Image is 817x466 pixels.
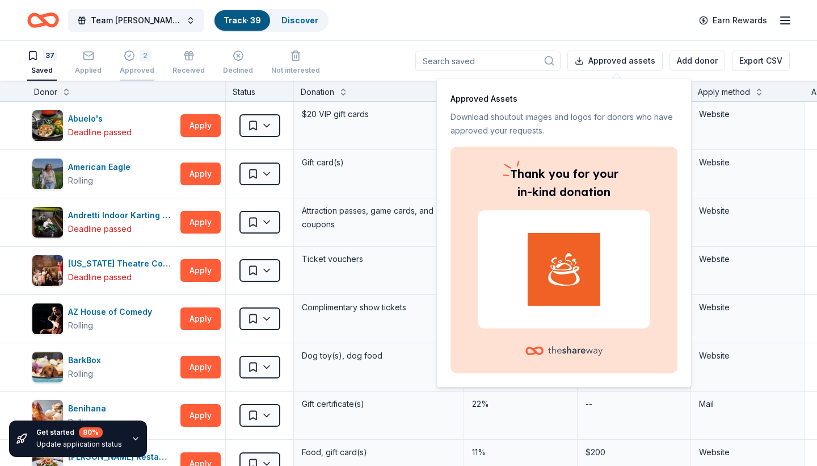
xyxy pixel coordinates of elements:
img: Image for American Eagle [32,159,63,189]
div: 11% [471,444,570,460]
button: Apply [180,163,221,185]
button: Image for BenihanaBenihanaRolling [32,400,176,431]
div: Declined [223,66,253,75]
span: Team [PERSON_NAME] Classic [91,14,182,27]
div: BarkBox [68,353,106,367]
div: 2 [140,50,151,61]
div: Donation [301,85,334,99]
div: 80 % [79,427,103,438]
button: Image for Abuelo's Abuelo'sDeadline passed [32,110,176,142]
div: Rolling [68,174,93,188]
div: Benihana [68,402,111,415]
p: you for your in-kind donation [478,165,650,201]
div: Rolling [68,367,93,381]
div: Website [699,107,796,121]
div: Food, gift card(s) [301,444,457,460]
a: Discover [281,15,318,25]
button: Apply [180,307,221,330]
div: Rolling [68,319,93,332]
div: Gift card(s) [301,155,457,170]
button: Image for American EagleAmerican EagleRolling [32,158,176,190]
button: Approved assets [567,51,663,71]
div: AZ House of Comedy [68,305,157,319]
div: Complimentary show tickets [301,299,457,315]
div: Website [699,446,796,459]
div: Dog toy(s), dog food [301,348,457,364]
button: Add donor [669,51,725,71]
button: Image for Arizona Theatre Company[US_STATE] Theatre CompanyDeadline passed [32,255,176,286]
div: Andretti Indoor Karting & Games ([GEOGRAPHIC_DATA]) [68,209,176,222]
button: Apply [180,356,221,378]
button: Image for AZ House of ComedyAZ House of ComedyRolling [32,303,176,335]
div: Applied [75,66,102,75]
a: Home [27,7,59,34]
div: American Eagle [68,160,135,174]
button: Image for BarkBoxBarkBoxRolling [32,351,176,383]
div: Website [699,301,796,314]
p: Approved Assets [450,92,677,106]
div: Saved [27,66,57,75]
button: 37Saved [27,45,57,81]
div: Website [699,252,796,266]
div: -- [584,396,593,412]
button: Apply [180,404,221,427]
div: 22% [471,396,570,412]
button: Image for Andretti Indoor Karting & Games (Chandler)Andretti Indoor Karting & Games ([GEOGRAPHIC_... [32,206,176,238]
div: $200 [584,444,684,460]
button: Received [172,45,205,81]
div: Not interested [271,66,320,75]
div: Update application status [36,440,122,449]
button: Export CSV [732,51,790,71]
div: $20 VIP gift cards [301,106,457,122]
div: Deadline passed [68,126,132,139]
div: Website [699,349,796,363]
button: Apply [180,114,221,137]
div: Deadline passed [68,271,132,284]
button: Declined [223,45,253,81]
p: Download shoutout images and logos for donors who have approved your requests. [450,110,677,138]
button: Not interested [271,45,320,81]
button: Team [PERSON_NAME] Classic [68,9,204,32]
div: Mail [699,397,796,411]
input: Search saved [415,51,561,71]
img: Image for Abuelo's [32,110,63,141]
button: Apply [180,211,221,234]
div: Status [226,81,294,101]
div: Website [699,204,796,218]
img: Image for Andretti Indoor Karting & Games (Chandler) [32,207,63,238]
div: Get started [36,427,122,438]
a: Track· 39 [224,15,261,25]
div: Donor [34,85,57,99]
div: 37 [43,50,57,61]
button: Applied [75,45,102,81]
img: Image for Benihana [32,400,63,431]
div: Apply method [698,85,750,99]
img: Image for BarkBox [32,352,63,382]
div: Abuelo's [68,112,132,126]
button: Track· 39Discover [213,9,329,32]
div: [US_STATE] Theatre Company [68,257,176,271]
div: Website [699,156,796,169]
div: Ticket vouchers [301,251,457,267]
div: Received [172,66,205,75]
div: Approved [120,66,154,75]
span: Thank [510,167,545,181]
div: Deadline passed [68,222,132,236]
div: Gift certificate(s) [301,396,457,412]
img: Image for AZ House of Comedy [32,303,63,334]
div: Attraction passes, game cards, and coupons [301,203,457,232]
a: Earn Rewards [692,10,774,31]
button: 2Approved [120,45,154,81]
button: Apply [180,259,221,282]
img: Image for Arizona Theatre Company [32,255,63,286]
img: CookinGenie [491,233,637,306]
